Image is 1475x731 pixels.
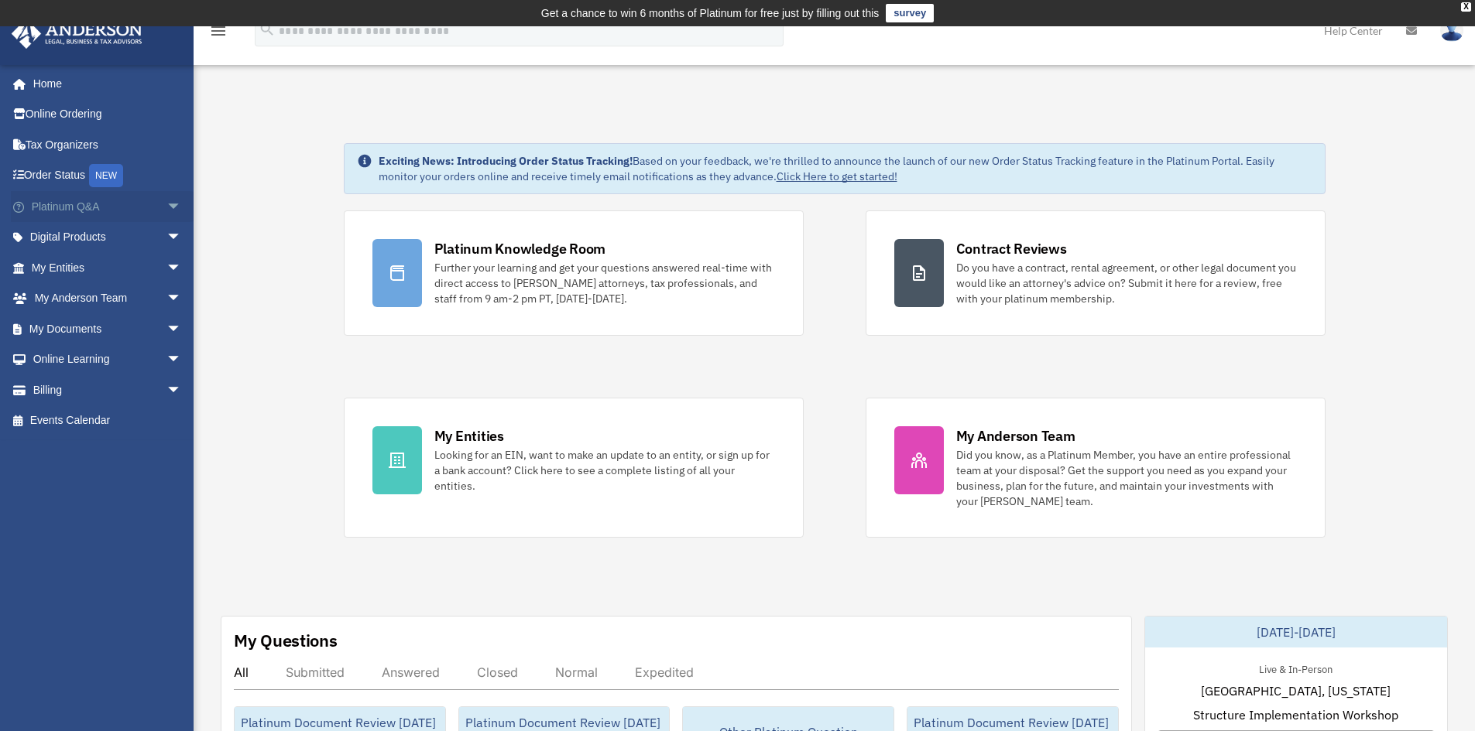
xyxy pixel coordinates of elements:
div: Live & In-Person [1247,660,1345,676]
span: Structure Implementation Workshop [1193,705,1398,724]
div: Submitted [286,664,345,680]
div: close [1461,2,1471,12]
div: Get a chance to win 6 months of Platinum for free just by filling out this [541,4,880,22]
a: Events Calendar [11,405,205,436]
div: NEW [89,164,123,187]
span: arrow_drop_down [166,191,197,223]
i: menu [209,22,228,40]
div: Platinum Knowledge Room [434,239,606,258]
span: [GEOGRAPHIC_DATA], [US_STATE] [1201,681,1391,700]
a: My Entities Looking for an EIN, want to make an update to an entity, or sign up for a bank accoun... [344,398,804,538]
a: My Anderson Teamarrow_drop_down [11,283,205,314]
a: Platinum Q&Aarrow_drop_down [11,191,205,222]
div: Further your learning and get your questions answered real-time with direct access to [PERSON_NAM... [434,260,775,306]
div: Normal [555,664,598,680]
div: [DATE]-[DATE] [1145,617,1447,647]
span: arrow_drop_down [166,283,197,315]
div: All [234,664,249,680]
strong: Exciting News: Introducing Order Status Tracking! [379,154,633,168]
img: User Pic [1440,19,1463,42]
span: arrow_drop_down [166,222,197,254]
a: Online Learningarrow_drop_down [11,344,205,375]
div: Based on your feedback, we're thrilled to announce the launch of our new Order Status Tracking fe... [379,153,1312,184]
a: My Anderson Team Did you know, as a Platinum Member, you have an entire professional team at your... [866,398,1326,538]
a: Billingarrow_drop_down [11,374,205,405]
div: Did you know, as a Platinum Member, you have an entire professional team at your disposal? Get th... [956,447,1297,509]
a: survey [886,4,934,22]
a: Contract Reviews Do you have a contract, rental agreement, or other legal document you would like... [866,210,1326,336]
div: My Anderson Team [956,426,1075,446]
a: Online Ordering [11,99,205,130]
a: Order StatusNEW [11,160,205,192]
a: Platinum Knowledge Room Further your learning and get your questions answered real-time with dire... [344,210,804,336]
div: Answered [382,664,440,680]
div: Do you have a contract, rental agreement, or other legal document you would like an attorney's ad... [956,260,1297,306]
a: Home [11,68,197,99]
span: arrow_drop_down [166,313,197,345]
i: search [259,21,276,38]
a: Click Here to get started! [777,169,897,183]
div: My Questions [234,629,338,652]
a: menu [209,27,228,40]
a: Tax Organizers [11,129,205,160]
a: My Documentsarrow_drop_down [11,313,205,344]
span: arrow_drop_down [166,252,197,284]
div: Contract Reviews [956,239,1067,258]
div: Expedited [635,664,694,680]
div: My Entities [434,426,504,446]
span: arrow_drop_down [166,374,197,406]
div: Looking for an EIN, want to make an update to an entity, or sign up for a bank account? Click her... [434,447,775,494]
a: My Entitiesarrow_drop_down [11,252,205,283]
img: Anderson Advisors Platinum Portal [7,19,147,49]
div: Closed [477,664,518,680]
a: Digital Productsarrow_drop_down [11,222,205,253]
span: arrow_drop_down [166,344,197,376]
